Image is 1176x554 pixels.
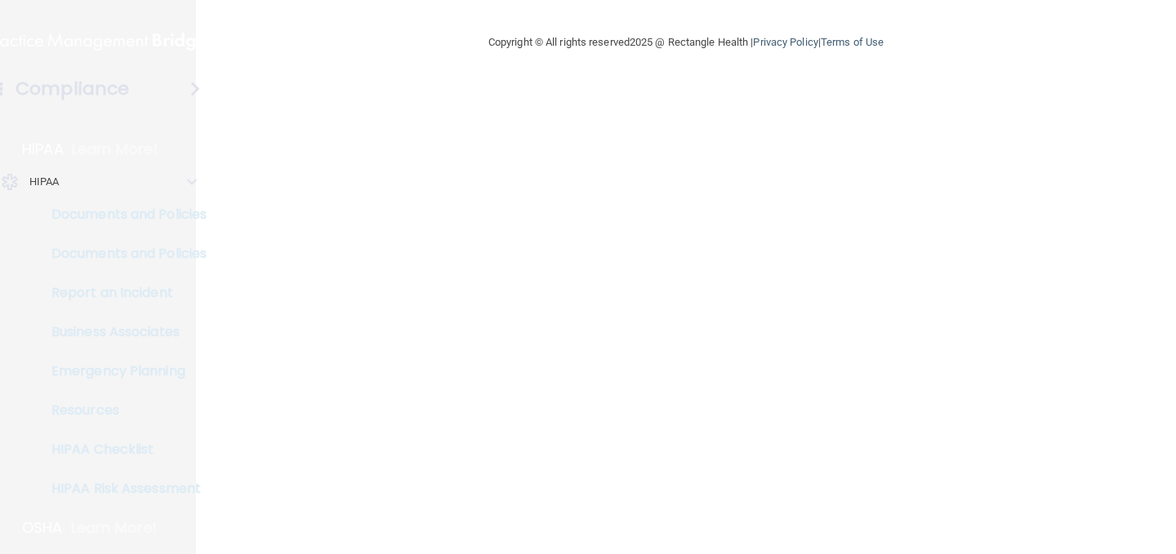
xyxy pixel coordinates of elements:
[11,441,234,458] p: HIPAA Checklist
[22,140,64,159] p: HIPAA
[29,172,60,192] p: HIPAA
[22,518,63,538] p: OSHA
[11,402,234,419] p: Resources
[753,36,817,48] a: Privacy Policy
[11,363,234,379] p: Emergency Planning
[11,246,234,262] p: Documents and Policies
[71,518,158,538] p: Learn More!
[11,481,234,497] p: HIPAA Risk Assessment
[388,16,984,69] div: Copyright © All rights reserved 2025 @ Rectangle Health | |
[72,140,158,159] p: Learn More!
[11,285,234,301] p: Report an Incident
[16,78,129,100] h4: Compliance
[11,206,234,223] p: Documents and Policies
[821,36,884,48] a: Terms of Use
[11,324,234,340] p: Business Associates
